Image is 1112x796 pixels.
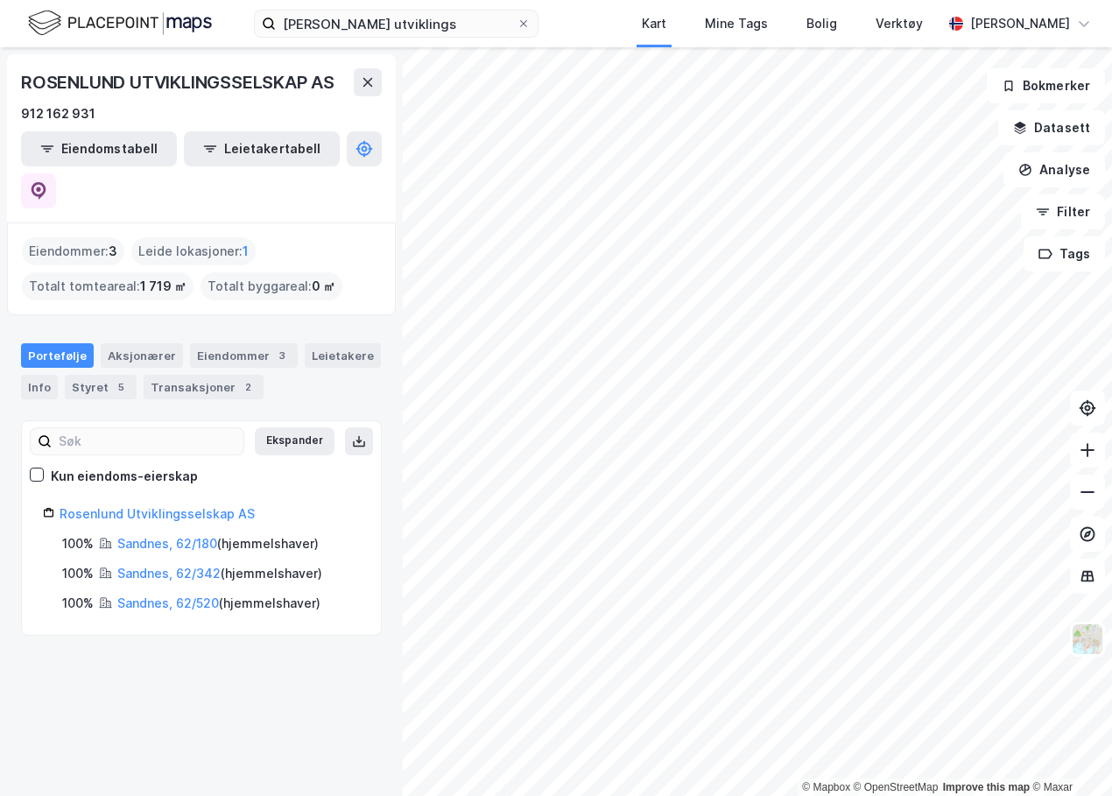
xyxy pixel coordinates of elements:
a: Improve this map [943,781,1030,793]
a: Rosenlund Utviklingsselskap AS [60,506,255,521]
div: Eiendommer [190,343,298,368]
div: Info [21,375,58,399]
div: ( hjemmelshaver ) [117,533,319,554]
div: Bolig [806,13,837,34]
span: 1 719 ㎡ [140,276,187,297]
div: Aksjonærer [101,343,183,368]
div: Leietakere [305,343,381,368]
img: logo.f888ab2527a4732fd821a326f86c7f29.svg [28,8,212,39]
div: [PERSON_NAME] [970,13,1070,34]
span: 3 [109,241,117,262]
div: Styret [65,375,137,399]
div: ROSENLUND UTVIKLINGSSELSKAP AS [21,68,338,96]
button: Bokmerker [987,68,1105,103]
a: OpenStreetMap [854,781,939,793]
div: Verktøy [876,13,923,34]
button: Eiendomstabell [21,131,177,166]
div: Transaksjoner [144,375,264,399]
div: Totalt tomteareal : [22,272,194,300]
div: Eiendommer : [22,237,124,265]
div: Kontrollprogram for chat [1024,712,1112,796]
div: Mine Tags [705,13,768,34]
button: Tags [1024,236,1105,271]
div: ( hjemmelshaver ) [117,593,320,614]
button: Ekspander [255,427,334,455]
button: Analyse [1003,152,1105,187]
button: Datasett [998,110,1105,145]
input: Søk på adresse, matrikkel, gårdeiere, leietakere eller personer [276,11,517,37]
a: Sandnes, 62/520 [117,595,219,610]
span: 1 [243,241,249,262]
button: Filter [1021,194,1105,229]
div: 912 162 931 [21,103,95,124]
div: 100% [62,593,94,614]
div: ( hjemmelshaver ) [117,563,322,584]
div: 100% [62,533,94,554]
div: 5 [112,378,130,396]
div: 100% [62,563,94,584]
iframe: Chat Widget [1024,712,1112,796]
span: 0 ㎡ [312,276,335,297]
div: Portefølje [21,343,94,368]
a: Sandnes, 62/180 [117,536,217,551]
button: Leietakertabell [184,131,340,166]
a: Sandnes, 62/342 [117,566,221,581]
div: Totalt byggareal : [201,272,342,300]
input: Søk [52,428,243,454]
div: Leide lokasjoner : [131,237,256,265]
img: Z [1071,623,1104,656]
div: Kart [642,13,666,34]
div: Kun eiendoms-eierskap [51,466,198,487]
a: Mapbox [802,781,850,793]
div: 3 [273,347,291,364]
div: 2 [239,378,257,396]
